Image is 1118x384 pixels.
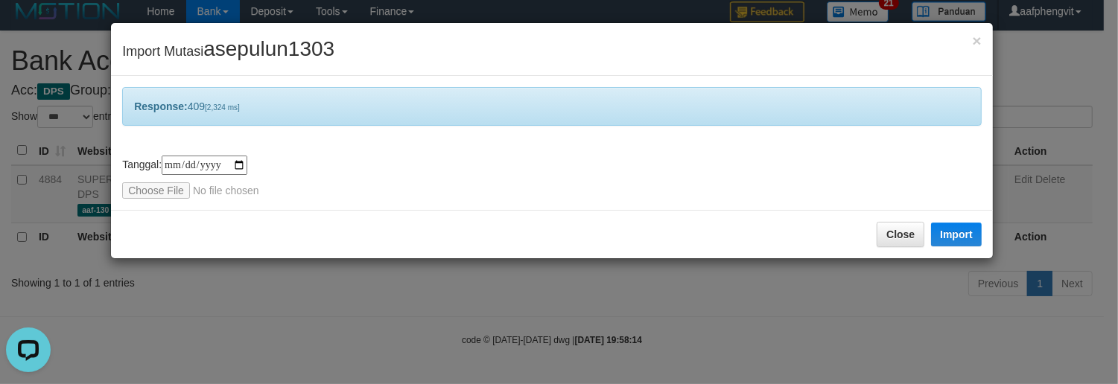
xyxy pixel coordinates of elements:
button: Import [931,223,982,246]
b: Response: [134,100,188,112]
span: Import Mutasi [122,44,334,59]
div: Tanggal: [122,156,982,199]
span: [2,324 ms] [205,103,240,112]
span: × [973,32,982,49]
button: Open LiveChat chat widget [6,6,51,51]
button: Close [877,222,924,247]
button: Close [973,33,982,48]
span: asepulun1303 [203,37,334,60]
div: 409 [122,87,982,126]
